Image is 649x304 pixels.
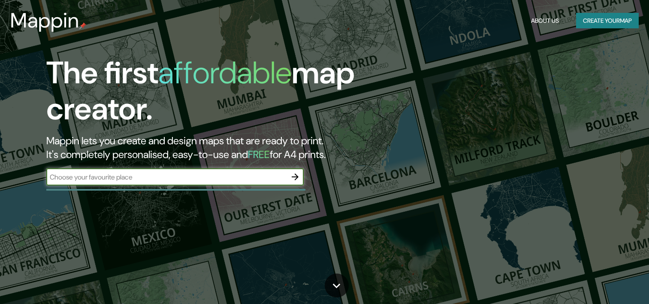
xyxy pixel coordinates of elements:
button: Create yourmap [576,13,639,29]
h1: affordable [158,53,292,93]
h1: The first map creator. [46,55,371,134]
h2: Mappin lets you create and design maps that are ready to print. It's completely personalised, eas... [46,134,371,161]
h5: FREE [248,148,270,161]
h3: Mappin [10,9,79,33]
button: About Us [528,13,562,29]
img: mappin-pin [79,22,86,29]
input: Choose your favourite place [46,172,287,182]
